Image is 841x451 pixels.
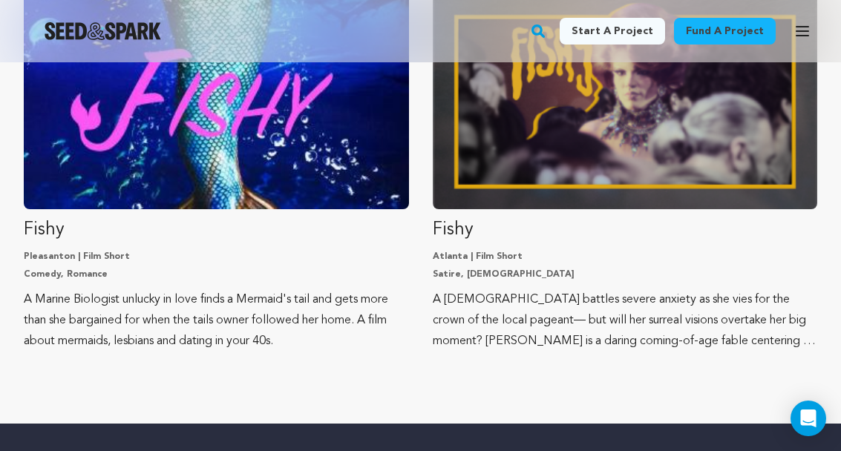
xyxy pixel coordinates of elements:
p: Fishy [433,218,818,242]
p: Comedy, Romance [24,269,409,280]
img: Seed&Spark Logo Dark Mode [45,22,161,40]
p: A Marine Biologist unlucky in love finds a Mermaid's tail and gets more than she bargained for wh... [24,289,409,352]
p: Pleasanton | Film Short [24,251,409,263]
p: Atlanta | Film Short [433,251,818,263]
a: Seed&Spark Homepage [45,22,161,40]
p: Fishy [24,218,409,242]
a: Fund a project [674,18,776,45]
p: Satire, [DEMOGRAPHIC_DATA] [433,269,818,280]
a: Start a project [560,18,665,45]
p: A [DEMOGRAPHIC_DATA] battles severe anxiety as she vies for the crown of the local pageant— but w... [433,289,818,352]
div: Open Intercom Messenger [791,401,826,436]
